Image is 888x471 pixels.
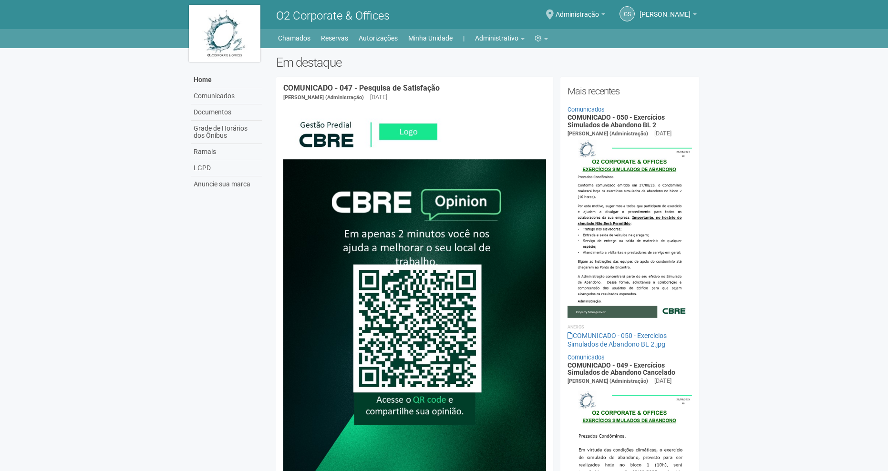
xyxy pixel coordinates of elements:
div: [DATE] [654,129,671,138]
img: logo.jpg [189,5,260,62]
a: COMUNICADO - 050 - Exercícios Simulados de Abandono BL 2.jpg [568,332,667,348]
a: LGPD [191,160,262,176]
a: Grade de Horários dos Ônibus [191,121,262,144]
span: Gabriela Souza [640,1,691,18]
a: Ramais [191,144,262,160]
a: COMUNICADO - 049 - Exercícios Simulados de Abandono Cancelado [568,361,675,376]
a: COMUNICADO - 047 - Pesquisa de Satisfação [283,83,440,92]
div: [DATE] [370,93,387,102]
img: COMUNICADO%20-%20050%20-%20Exerc%C3%ADcios%20Simulados%20de%20Abandono%20BL%202.jpg [568,138,692,317]
span: [PERSON_NAME] (Administração) [568,378,648,384]
a: Comunicados [568,354,605,361]
a: [PERSON_NAME] [640,12,697,20]
a: Comunicados [191,88,262,104]
a: Configurações [535,31,548,45]
span: O2 Corporate & Offices [276,9,390,22]
li: Anexos [568,323,692,331]
a: Minha Unidade [408,31,453,45]
h2: Em destaque [276,55,699,70]
span: [PERSON_NAME] (Administração) [283,94,364,101]
a: Anuncie sua marca [191,176,262,192]
a: COMUNICADO - 050 - Exercícios Simulados de Abandono BL 2 [568,113,665,128]
a: | [463,31,465,45]
a: GS [620,6,635,21]
a: Home [191,72,262,88]
a: Chamados [278,31,310,45]
span: [PERSON_NAME] (Administração) [568,131,648,137]
a: Documentos [191,104,262,121]
a: Administração [556,12,605,20]
a: Comunicados [568,106,605,113]
a: Administrativo [475,31,525,45]
div: [DATE] [654,377,671,385]
span: Administração [556,1,599,18]
a: Reservas [321,31,348,45]
h2: Mais recentes [568,84,692,98]
a: Autorizações [359,31,398,45]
